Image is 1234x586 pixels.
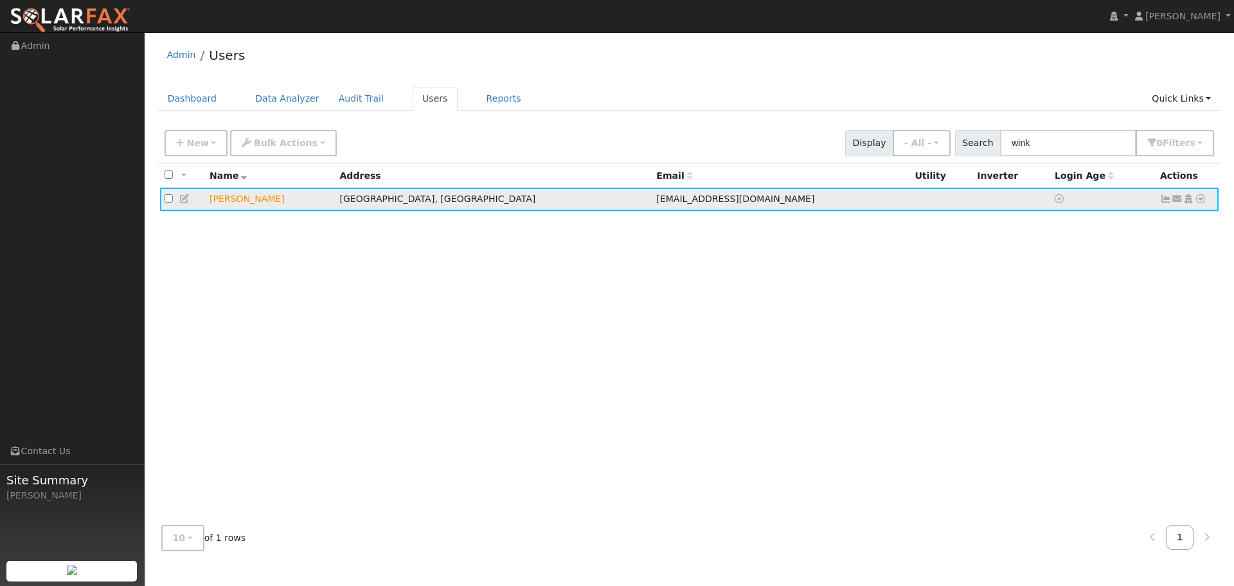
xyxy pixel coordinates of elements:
a: Users [209,48,245,63]
a: Data Analyzer [246,87,329,111]
span: s [1190,138,1195,148]
a: Other actions [1195,192,1206,206]
a: Quick Links [1142,87,1221,111]
td: Lead [205,188,335,212]
button: Bulk Actions [230,130,336,156]
span: Search [955,130,1001,156]
a: No login access [1055,194,1066,204]
img: retrieve [67,565,77,575]
img: SolarFax [10,7,130,34]
div: Utility [915,169,968,183]
span: New [186,138,208,148]
a: Not connected [1160,194,1172,204]
span: Email [656,170,692,181]
a: Admin [167,50,196,60]
span: Days since last login [1055,170,1114,181]
div: Actions [1160,169,1214,183]
a: Edit User [179,194,191,204]
a: Login As [1183,194,1194,204]
span: Site Summary [6,472,138,489]
a: Users [413,87,458,111]
span: 10 [173,533,186,543]
button: New [165,130,228,156]
button: - All - [893,130,951,156]
a: Audit Trail [329,87,393,111]
a: Reports [477,87,531,111]
span: Filter [1163,138,1195,148]
button: 0Filters [1136,130,1214,156]
span: [PERSON_NAME] [1145,11,1221,21]
span: [EMAIL_ADDRESS][DOMAIN_NAME] [656,194,814,204]
td: [GEOGRAPHIC_DATA], [GEOGRAPHIC_DATA] [335,188,652,212]
a: Dashboard [158,87,227,111]
div: [PERSON_NAME] [6,489,138,502]
span: Name [210,170,247,181]
span: Bulk Actions [254,138,317,148]
span: of 1 rows [161,525,246,551]
a: 1 [1166,525,1194,550]
button: 10 [161,525,204,551]
input: Search [1000,130,1136,156]
div: Inverter [977,169,1046,183]
div: Address [339,169,647,183]
a: winkie37@comcast.net [1172,192,1183,206]
span: Display [845,130,893,156]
